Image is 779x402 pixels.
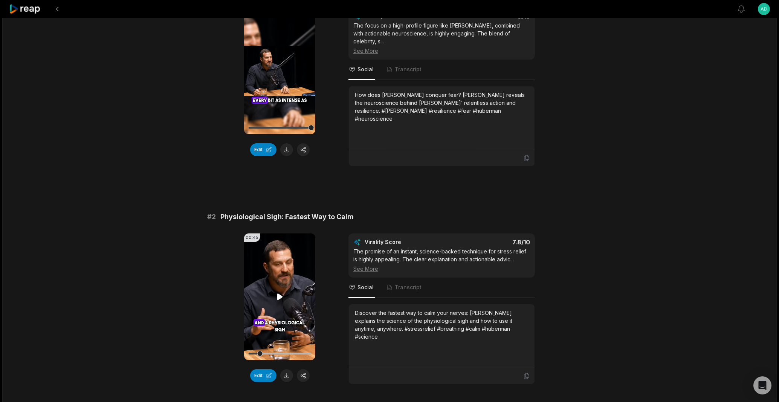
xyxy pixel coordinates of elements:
div: Open Intercom Messenger [753,376,771,394]
span: # 2 [207,212,216,222]
div: See More [353,47,530,55]
span: Social [357,284,374,291]
div: The promise of an instant, science-backed technique for stress relief is highly appealing. The cl... [353,247,530,273]
button: Edit [250,369,276,382]
video: Your browser does not support mp4 format. [244,8,315,134]
div: The focus on a high-profile figure like [PERSON_NAME], combined with actionable neuroscience, is ... [353,21,530,55]
div: Discover the fastest way to calm your nerves: [PERSON_NAME] explains the science of the physiolog... [355,309,528,341]
div: 7.8 /10 [449,238,530,246]
span: Transcript [395,66,422,73]
span: Transcript [395,284,422,291]
span: Physiological Sigh: Fastest Way to Calm [220,212,354,222]
nav: Tabs [348,278,535,298]
button: Edit [250,143,276,156]
video: Your browser does not support mp4 format. [244,233,315,360]
span: Social [357,66,374,73]
div: See More [353,265,530,273]
div: Virality Score [365,238,446,246]
div: How does [PERSON_NAME] conquer fear? [PERSON_NAME] reveals the neuroscience behind [PERSON_NAME]’... [355,91,528,123]
nav: Tabs [348,60,535,80]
